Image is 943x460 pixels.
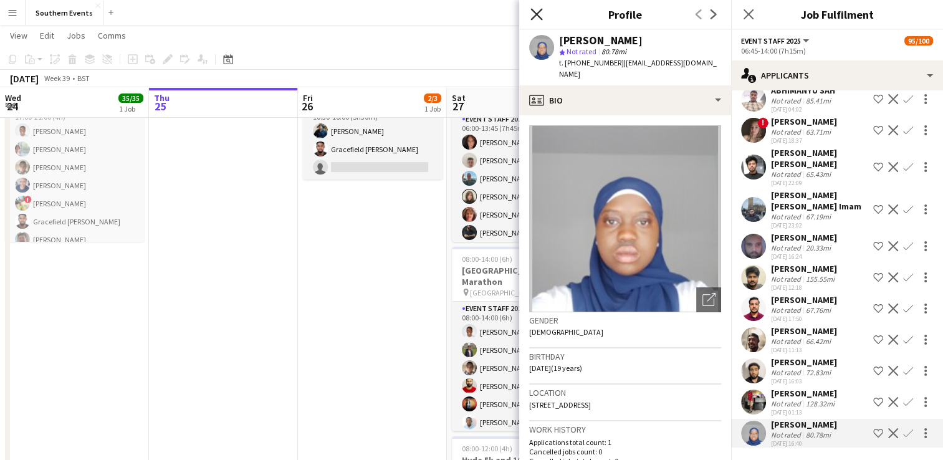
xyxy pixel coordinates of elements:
[559,35,643,46] div: [PERSON_NAME]
[529,351,721,362] h3: Birthday
[757,117,768,128] span: !
[803,212,833,221] div: 67.19mi
[803,127,833,137] div: 63.71mi
[696,287,721,312] div: Open photos pop-in
[803,305,833,315] div: 67.76mi
[771,274,803,284] div: Not rated
[118,93,143,103] span: 35/35
[529,400,591,410] span: [STREET_ADDRESS]
[803,399,837,408] div: 128.32mi
[771,419,837,430] div: [PERSON_NAME]
[803,368,833,377] div: 72.83mi
[24,196,32,203] span: !
[771,263,837,274] div: [PERSON_NAME]
[529,363,582,373] span: [DATE] (19 years)
[303,101,443,180] app-card-role: Event Marshal35A2/310:30-16:00 (5h30m)[PERSON_NAME]Gracefield [PERSON_NAME]
[450,99,466,113] span: 27
[599,47,629,56] span: 80.78mi
[462,254,512,264] span: 08:00-14:00 (6h)
[803,274,837,284] div: 155.55mi
[731,6,943,22] h3: Job Fulfilment
[529,327,603,337] span: [DEMOGRAPHIC_DATA]
[529,447,721,456] p: Cancelled jobs count: 0
[519,6,731,22] h3: Profile
[119,104,143,113] div: 1 Job
[462,444,512,453] span: 08:00-12:00 (4h)
[771,252,837,261] div: [DATE] 16:24
[424,104,441,113] div: 1 Job
[424,93,441,103] span: 2/3
[67,30,85,41] span: Jobs
[771,127,803,137] div: Not rated
[771,325,837,337] div: [PERSON_NAME]
[3,99,21,113] span: 24
[303,92,313,103] span: Fri
[771,221,868,229] div: [DATE] 23:02
[529,315,721,326] h3: Gender
[771,243,803,252] div: Not rated
[559,58,717,79] span: | [EMAIL_ADDRESS][DOMAIN_NAME]
[771,430,803,439] div: Not rated
[5,27,32,44] a: View
[771,377,837,385] div: [DATE] 16:03
[904,36,933,46] span: 95/100
[803,96,833,105] div: 85.41mi
[771,294,837,305] div: [PERSON_NAME]
[771,85,835,96] div: ABHIMANYU SAH
[303,57,443,180] app-job-card: 10:30-16:00 (5h30m)2/3[PERSON_NAME] set up1 RoleEvent Marshal35A2/310:30-16:00 (5h30m)[PERSON_NAM...
[5,92,21,103] span: Wed
[771,170,803,179] div: Not rated
[771,399,803,408] div: Not rated
[771,337,803,346] div: Not rated
[301,99,313,113] span: 26
[803,170,833,179] div: 65.43mi
[771,137,837,145] div: [DATE] 18:37
[529,387,721,398] h3: Location
[452,57,591,242] app-job-card: 06:00-13:45 (7h45m)27/30[PERSON_NAME] Triathlon + Run [PERSON_NAME][GEOGRAPHIC_DATA], [GEOGRAPHIC...
[529,424,721,435] h3: Work history
[559,58,624,67] span: t. [PHONE_NUMBER]
[771,439,837,448] div: [DATE] 16:40
[5,57,145,242] app-job-card: 17:00-21:00 (4h)35/35Battersea CTS The Bandstand1 RoleEvent Staff 202535/3517:00-21:00 (4h)[PERSO...
[803,337,833,346] div: 66.42mi
[771,408,837,416] div: [DATE] 01:13
[741,36,801,46] span: Event Staff 2025
[803,430,833,439] div: 80.78mi
[452,247,591,431] app-job-card: 08:00-14:00 (6h)57/61[GEOGRAPHIC_DATA] Half Marathon [GEOGRAPHIC_DATA] [GEOGRAPHIC_DATA]1 RoleEve...
[731,60,943,90] div: Applicants
[470,288,563,297] span: [GEOGRAPHIC_DATA] [GEOGRAPHIC_DATA]
[10,30,27,41] span: View
[771,346,837,354] div: [DATE] 11:13
[452,92,466,103] span: Sat
[771,305,803,315] div: Not rated
[452,265,591,287] h3: [GEOGRAPHIC_DATA] Half Marathon
[771,284,837,292] div: [DATE] 12:18
[93,27,131,44] a: Comms
[771,147,868,170] div: [PERSON_NAME] [PERSON_NAME]
[35,27,59,44] a: Edit
[741,36,811,46] button: Event Staff 2025
[40,30,54,41] span: Edit
[771,357,837,368] div: [PERSON_NAME]
[771,116,837,127] div: [PERSON_NAME]
[771,315,837,323] div: [DATE] 17:50
[771,105,835,113] div: [DATE] 04:02
[771,189,868,212] div: [PERSON_NAME] [PERSON_NAME] Imam
[771,232,837,243] div: [PERSON_NAME]
[62,27,90,44] a: Jobs
[567,47,596,56] span: Not rated
[152,99,170,113] span: 25
[529,125,721,312] img: Crew avatar or photo
[529,438,721,447] p: Applications total count: 1
[98,30,126,41] span: Comms
[771,388,837,399] div: [PERSON_NAME]
[771,96,803,105] div: Not rated
[26,1,103,25] button: Southern Events
[771,179,868,187] div: [DATE] 22:09
[77,74,90,83] div: BST
[154,92,170,103] span: Thu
